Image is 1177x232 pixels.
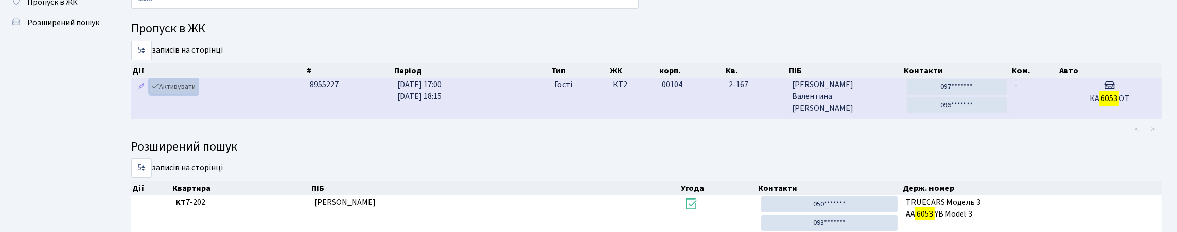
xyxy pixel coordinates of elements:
[915,207,935,221] mark: 6053
[725,63,788,78] th: Кв.
[1011,63,1058,78] th: Ком.
[906,196,1157,220] span: TRUECARS Модель 3 AA YB Model 3
[1099,91,1119,106] mark: 6053
[5,12,108,33] a: Розширений пошук
[903,63,1011,78] th: Контакти
[680,181,757,195] th: Угода
[131,158,152,178] select: записів на сторінці
[314,196,376,208] span: [PERSON_NAME]
[310,181,680,195] th: ПІБ
[554,79,572,91] span: Гості
[613,79,654,91] span: КТ2
[902,181,1162,195] th: Держ. номер
[788,63,903,78] th: ПІБ
[310,79,339,90] span: 8955227
[27,17,99,28] span: Розширений пошук
[393,63,550,78] th: Період
[1062,94,1157,104] h5: КА ОТ
[609,63,658,78] th: ЖК
[131,41,152,60] select: записів на сторінці
[131,181,171,195] th: Дії
[131,22,1162,37] h4: Пропуск в ЖК
[175,196,186,208] b: КТ
[658,63,725,78] th: корп.
[149,79,198,95] a: Активувати
[729,79,784,91] span: 2-167
[131,41,223,60] label: записів на сторінці
[306,63,393,78] th: #
[135,79,148,95] a: Редагувати
[131,158,223,178] label: записів на сторінці
[131,63,306,78] th: Дії
[131,140,1162,155] h4: Розширений пошук
[662,79,683,90] span: 00104
[397,79,442,102] span: [DATE] 17:00 [DATE] 18:15
[175,196,306,208] span: 7-202
[1058,63,1162,78] th: Авто
[792,79,899,114] span: [PERSON_NAME] Валентина [PERSON_NAME]
[171,181,310,195] th: Квартира
[1015,79,1018,90] span: -
[757,181,902,195] th: Контакти
[550,63,609,78] th: Тип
